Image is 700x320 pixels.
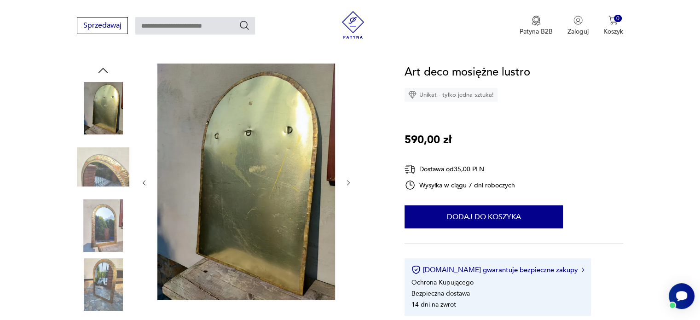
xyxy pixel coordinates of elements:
[603,27,623,36] p: Koszyk
[532,16,541,26] img: Ikona medalu
[157,64,335,300] img: Zdjęcie produktu Art deco mosiężne lustro
[405,64,530,81] h1: Art deco mosiężne lustro
[603,16,623,36] button: 0Koszyk
[411,289,470,298] li: Bezpieczna dostawa
[411,278,474,287] li: Ochrona Kupującego
[411,265,584,274] button: [DOMAIN_NAME] gwarantuje bezpieczne zakupy
[77,199,129,252] img: Zdjęcie produktu Art deco mosiężne lustro
[582,268,584,272] img: Ikona strzałki w prawo
[405,180,515,191] div: Wysyłka w ciągu 7 dni roboczych
[77,17,128,34] button: Sprzedawaj
[77,23,128,29] a: Sprzedawaj
[411,300,456,309] li: 14 dni na zwrot
[77,141,129,193] img: Zdjęcie produktu Art deco mosiężne lustro
[405,163,515,175] div: Dostawa od 35,00 PLN
[614,15,622,23] div: 0
[567,27,589,36] p: Zaloguj
[411,265,421,274] img: Ikona certyfikatu
[405,205,563,228] button: Dodaj do koszyka
[405,163,416,175] img: Ikona dostawy
[339,11,367,39] img: Patyna - sklep z meblami i dekoracjami vintage
[567,16,589,36] button: Zaloguj
[520,16,553,36] a: Ikona medaluPatyna B2B
[520,16,553,36] button: Patyna B2B
[77,258,129,311] img: Zdjęcie produktu Art deco mosiężne lustro
[573,16,583,25] img: Ikonka użytkownika
[608,16,618,25] img: Ikona koszyka
[405,131,451,149] p: 590,00 zł
[408,91,417,99] img: Ikona diamentu
[239,20,250,31] button: Szukaj
[405,88,498,102] div: Unikat - tylko jedna sztuka!
[520,27,553,36] p: Patyna B2B
[669,283,694,309] iframe: Smartsupp widget button
[77,82,129,134] img: Zdjęcie produktu Art deco mosiężne lustro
